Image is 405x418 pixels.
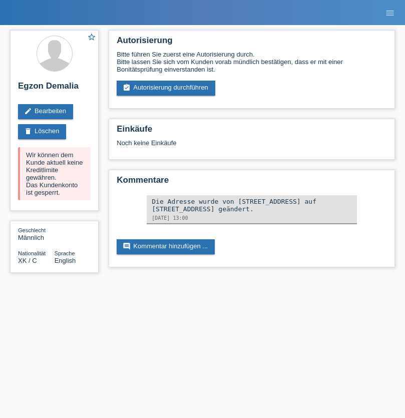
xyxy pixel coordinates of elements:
h2: Kommentare [117,175,387,190]
span: English [55,257,76,264]
div: Noch keine Einkäufe [117,139,387,154]
a: assignment_turned_inAutorisierung durchführen [117,81,215,96]
div: Die Adresse wurde von [STREET_ADDRESS] auf [STREET_ADDRESS] geändert. [152,198,352,213]
i: comment [123,242,131,250]
h2: Einkäufe [117,124,387,139]
i: delete [24,127,32,135]
i: star_border [87,33,96,42]
span: Sprache [55,250,75,256]
h2: Egzon Demalia [18,81,91,96]
div: [DATE] 13:00 [152,215,352,221]
span: Geschlecht [18,227,46,233]
a: menu [380,10,400,16]
div: Männlich [18,226,55,241]
a: star_border [87,33,96,43]
div: Wir können dem Kunde aktuell keine Kreditlimite gewähren. Das Kundenkonto ist gesperrt. [18,147,91,200]
a: editBearbeiten [18,104,73,119]
span: Nationalität [18,250,46,256]
a: commentKommentar hinzufügen ... [117,239,215,254]
i: edit [24,107,32,115]
i: assignment_turned_in [123,84,131,92]
span: Kosovo / C / 10.10.2018 [18,257,37,264]
h2: Autorisierung [117,36,387,51]
a: deleteLöschen [18,124,66,139]
div: Bitte führen Sie zuerst eine Autorisierung durch. Bitte lassen Sie sich vom Kunden vorab mündlich... [117,51,387,73]
i: menu [385,8,395,18]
